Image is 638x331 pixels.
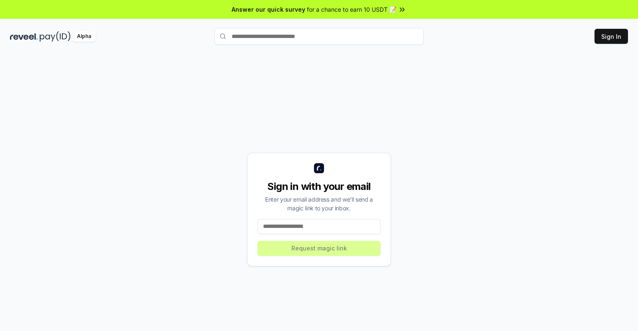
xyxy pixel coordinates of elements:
[10,31,38,42] img: reveel_dark
[307,5,396,14] span: for a chance to earn 10 USDT 📝
[595,29,628,44] button: Sign In
[72,31,96,42] div: Alpha
[314,163,324,173] img: logo_small
[258,195,380,212] div: Enter your email address and we’ll send a magic link to your inbox.
[232,5,305,14] span: Answer our quick survey
[40,31,71,42] img: pay_id
[258,180,380,193] div: Sign in with your email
